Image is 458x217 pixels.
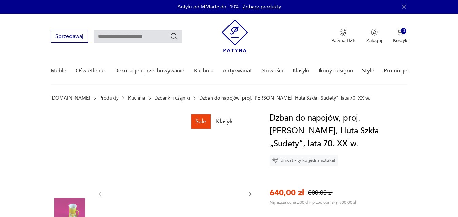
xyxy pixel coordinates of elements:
[51,30,88,43] button: Sprzedawaj
[384,58,407,84] a: Promocje
[366,29,382,44] button: Zaloguj
[371,29,378,36] img: Ikonka użytkownika
[293,58,309,84] a: Klasyki
[401,28,407,34] div: 0
[99,95,119,101] a: Produkty
[397,29,404,36] img: Ikona koszyka
[270,112,413,150] h1: Dzban do napojów, proj. [PERSON_NAME], Huta Szkła „Sudety”, lata 70. XX w.
[212,114,237,129] div: Klasyk
[51,35,88,39] a: Sprzedawaj
[366,37,382,44] p: Zaloguj
[331,29,356,44] button: Patyna B2B
[393,37,407,44] p: Koszyk
[261,58,283,84] a: Nowości
[340,29,347,36] img: Ikona medalu
[114,58,184,84] a: Dekoracje i przechowywanie
[222,19,248,52] img: Patyna - sklep z meblami i dekoracjami vintage
[51,155,89,194] img: Zdjęcie produktu Dzban do napojów, proj. Lucyna Pijaczewska, Huta Szkła „Sudety”, lata 70. XX w.
[270,187,304,198] p: 640,00 zł
[76,58,105,84] a: Oświetlenie
[308,189,333,197] p: 800,00 zł
[272,157,278,164] img: Ikona diamentu
[243,3,281,10] a: Zobacz produkty
[319,58,353,84] a: Ikony designu
[51,58,66,84] a: Meble
[223,58,252,84] a: Antykwariat
[393,29,407,44] button: 0Koszyk
[128,95,145,101] a: Kuchnia
[170,32,178,40] button: Szukaj
[362,58,374,84] a: Style
[51,95,90,101] a: [DOMAIN_NAME]
[331,29,356,44] a: Ikona medaluPatyna B2B
[51,112,89,150] img: Zdjęcie produktu Dzban do napojów, proj. Lucyna Pijaczewska, Huta Szkła „Sudety”, lata 70. XX w.
[191,114,211,129] div: Sale
[154,95,190,101] a: Dzbanki i czajniki
[177,3,239,10] p: Antyki od MMarte do -10%
[270,155,338,166] div: Unikat - tylko jedna sztuka!
[331,37,356,44] p: Patyna B2B
[194,58,213,84] a: Kuchnia
[199,95,370,101] p: Dzban do napojów, proj. [PERSON_NAME], Huta Szkła „Sudety”, lata 70. XX w.
[270,200,356,205] p: Najniższa cena z 30 dni przed obniżką: 800,00 zł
